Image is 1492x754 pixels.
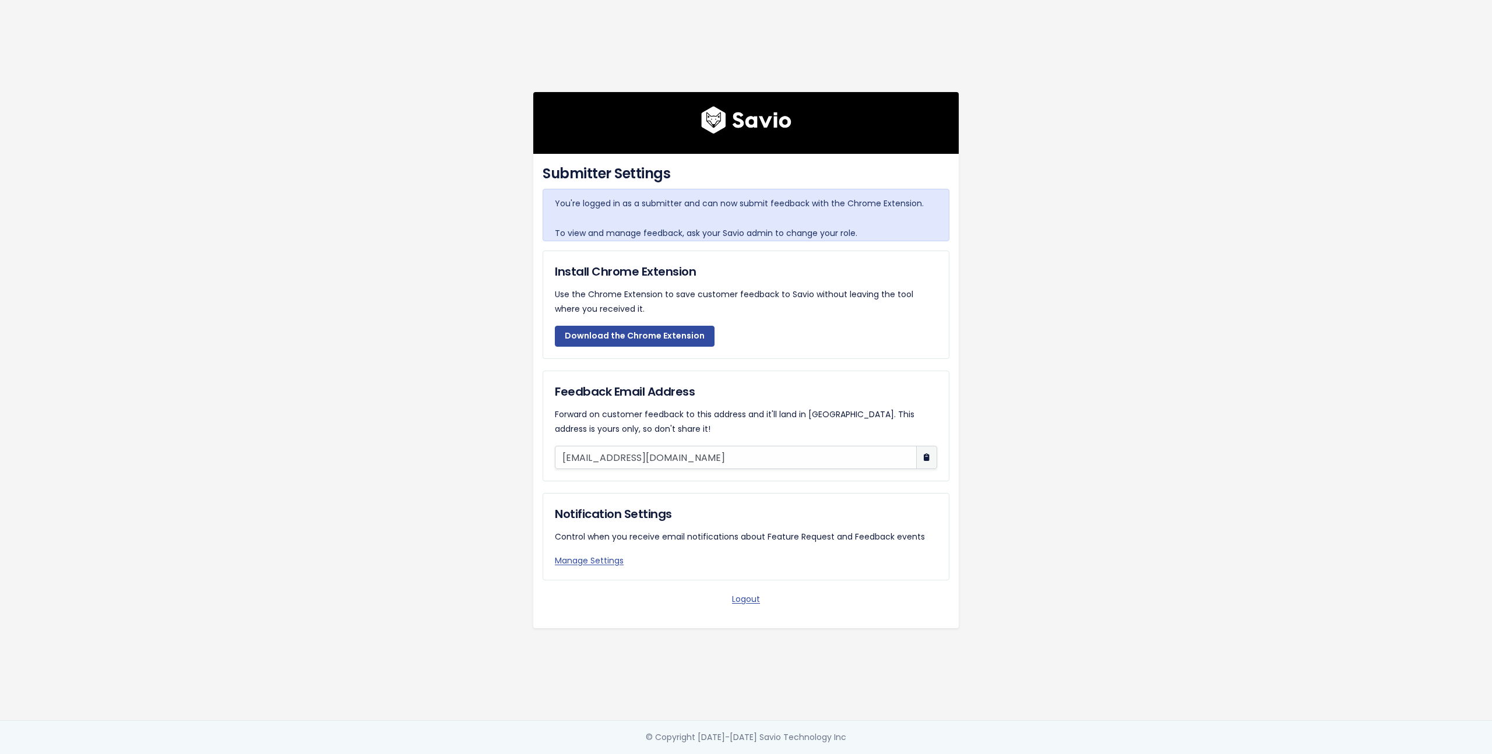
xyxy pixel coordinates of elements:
a: Download the Chrome Extension [555,326,715,347]
p: Forward on customer feedback to this address and it'll land in [GEOGRAPHIC_DATA]. This address is... [555,407,937,436]
h5: Feedback Email Address [555,383,937,400]
h5: Install Chrome Extension [555,263,937,280]
img: logo600x187.a314fd40982d.png [701,106,791,134]
p: You're logged in as a submitter and can now submit feedback with the Chrome Extension. To view an... [555,196,937,241]
a: Logout [732,593,760,605]
p: Control when you receive email notifications about Feature Request and Feedback events [555,530,937,544]
p: Use the Chrome Extension to save customer feedback to Savio without leaving the tool where you re... [555,287,937,316]
h4: Submitter Settings [543,163,949,184]
a: Manage Settings [555,555,624,566]
h5: Notification Settings [555,505,937,523]
div: © Copyright [DATE]-[DATE] Savio Technology Inc [646,730,846,745]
